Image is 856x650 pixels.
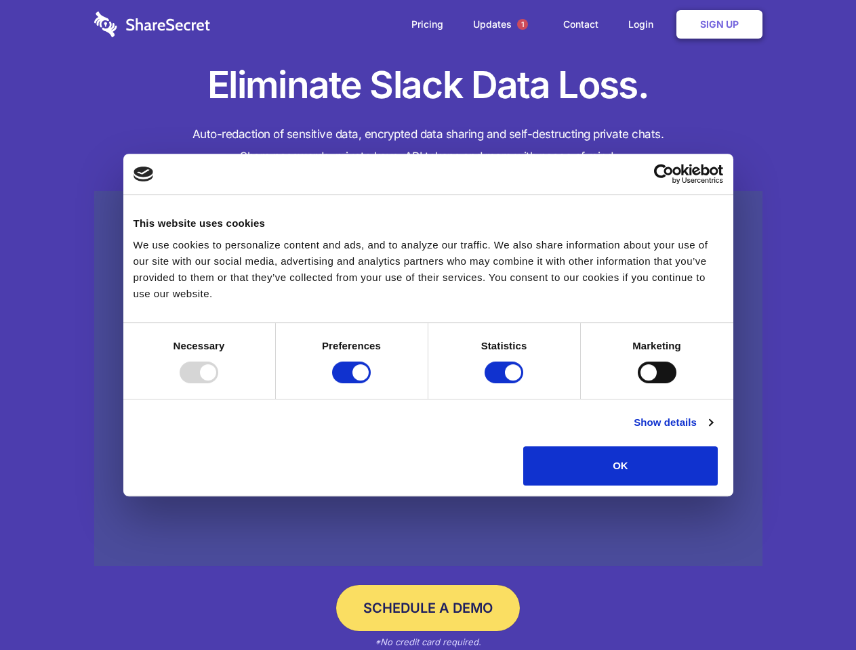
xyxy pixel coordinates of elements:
strong: Statistics [481,340,527,351]
span: 1 [517,19,528,30]
a: Contact [550,3,612,45]
h4: Auto-redaction of sensitive data, encrypted data sharing and self-destructing private chats. Shar... [94,123,762,168]
a: Schedule a Demo [336,585,520,631]
button: OK [523,446,718,485]
img: logo [134,167,154,181]
em: *No credit card required. [375,636,481,647]
div: This website uses cookies [134,215,723,232]
a: Usercentrics Cookiebot - opens in a new window [605,164,723,184]
a: Pricing [398,3,457,45]
a: Login [615,3,674,45]
a: Sign Up [676,10,762,39]
a: Wistia video thumbnail [94,191,762,567]
h1: Eliminate Slack Data Loss. [94,61,762,110]
div: We use cookies to personalize content and ads, and to analyze our traffic. We also share informat... [134,237,723,302]
img: logo-wordmark-white-trans-d4663122ce5f474addd5e946df7df03e33cb6a1c49d2221995e7729f52c070b2.svg [94,12,210,37]
strong: Preferences [322,340,381,351]
strong: Marketing [632,340,681,351]
a: Show details [634,414,712,431]
strong: Necessary [174,340,225,351]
